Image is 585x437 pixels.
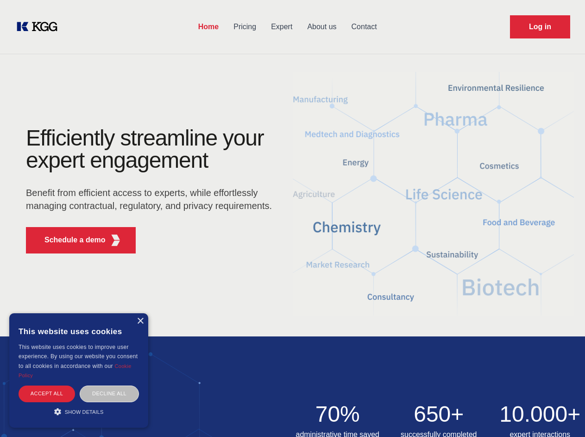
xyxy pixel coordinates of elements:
div: Decline all [80,386,139,402]
a: Cookie Policy [19,363,132,378]
div: Show details [19,407,139,416]
a: Expert [264,15,300,39]
a: Contact [344,15,384,39]
div: This website uses cookies [19,320,139,342]
a: Request Demo [510,15,570,38]
div: Accept all [19,386,75,402]
h2: 650+ [394,403,484,425]
p: Benefit from efficient access to experts, while effortlessly managing contractual, regulatory, an... [26,186,278,212]
a: Pricing [226,15,264,39]
a: About us [300,15,344,39]
img: KGG Fifth Element RED [110,234,121,246]
button: Schedule a demoKGG Fifth Element RED [26,227,136,253]
span: Show details [65,409,104,415]
span: This website uses cookies to improve user experience. By using our website you consent to all coo... [19,344,138,369]
div: Close [137,318,144,325]
img: KGG Fifth Element RED [293,60,574,327]
h2: 70% [293,403,383,425]
a: Home [191,15,226,39]
h1: Efficiently streamline your expert engagement [26,127,278,171]
p: Schedule a demo [44,234,106,246]
a: KOL Knowledge Platform: Talk to Key External Experts (KEE) [15,19,65,34]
